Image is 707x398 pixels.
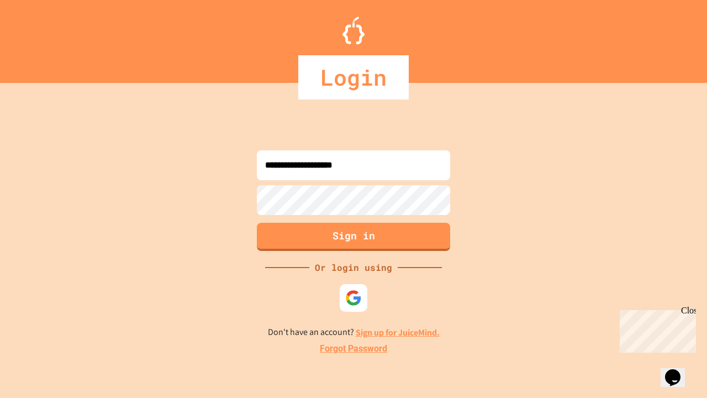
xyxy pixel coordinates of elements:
iframe: chat widget [661,354,696,387]
div: Login [298,55,409,99]
img: Logo.svg [342,17,365,44]
div: Or login using [309,261,398,274]
a: Sign up for JuiceMind. [356,327,440,338]
p: Don't have an account? [268,326,440,339]
img: google-icon.svg [345,290,362,306]
button: Sign in [257,223,450,251]
a: Forgot Password [320,342,387,355]
iframe: chat widget [615,306,696,353]
div: Chat with us now!Close [4,4,76,70]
